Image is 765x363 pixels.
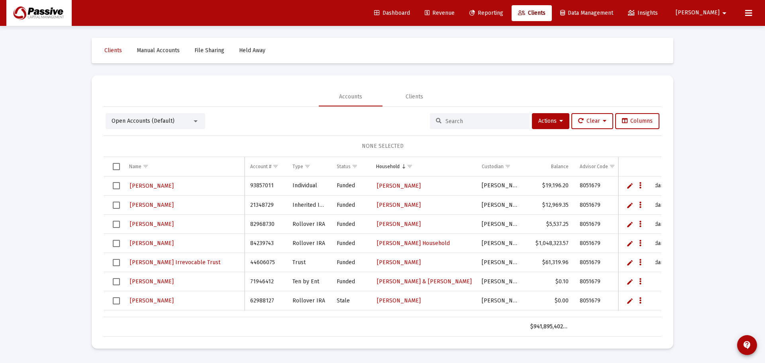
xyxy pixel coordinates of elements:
[245,196,287,215] td: 21348729
[406,93,423,101] div: Clients
[374,10,410,16] span: Dashboard
[287,177,331,196] td: Individual
[245,310,287,330] td: 28637679
[574,196,625,215] td: 8051679
[626,202,634,209] a: Edit
[609,163,615,169] span: Show filter options for column 'Advisor Code'
[233,43,272,59] a: Held Away
[505,163,511,169] span: Show filter options for column 'Custodian'
[337,316,365,324] div: Funded
[12,5,66,21] img: Dashboard
[476,157,525,176] td: Column Custodian
[532,113,569,129] button: Actions
[113,259,120,266] div: Select row
[469,10,503,16] span: Reporting
[113,221,120,228] div: Select row
[476,234,525,253] td: [PERSON_NAME]
[525,253,574,272] td: $61,319.96
[331,157,371,176] td: Column Status
[339,93,362,101] div: Accounts
[130,182,174,189] span: [PERSON_NAME]
[287,157,331,176] td: Column Type
[98,43,128,59] a: Clients
[245,215,287,234] td: 82968730
[130,259,220,266] span: [PERSON_NAME] Irrevocable Trust
[525,196,574,215] td: $12,969.35
[287,253,331,272] td: Trust
[626,182,634,189] a: Edit
[377,297,421,304] span: [PERSON_NAME]
[337,220,365,228] div: Funded
[377,240,450,247] span: [PERSON_NAME] Household
[337,259,365,267] div: Funded
[574,215,625,234] td: 8051679
[525,272,574,291] td: $0.10
[130,221,174,228] span: [PERSON_NAME]
[376,180,422,192] a: [PERSON_NAME]
[377,182,421,189] span: [PERSON_NAME]
[580,163,608,170] div: Advisor Code
[476,196,525,215] td: [PERSON_NAME]
[245,272,287,291] td: 71946412
[574,272,625,291] td: 8051679
[626,221,634,228] a: Edit
[129,276,175,287] a: [PERSON_NAME]
[130,202,174,208] span: [PERSON_NAME]
[476,310,525,330] td: [PERSON_NAME]
[250,163,271,170] div: Account #
[129,163,141,170] div: Name
[304,163,310,169] span: Show filter options for column 'Type'
[113,163,120,170] div: Select all
[368,5,416,21] a: Dashboard
[137,47,180,54] span: Manual Accounts
[574,253,625,272] td: 8051679
[560,10,613,16] span: Data Management
[377,316,450,323] span: [PERSON_NAME] Household
[245,234,287,253] td: 84239743
[188,43,231,59] a: File Sharing
[377,259,421,266] span: [PERSON_NAME]
[239,47,265,54] span: Held Away
[463,5,510,21] a: Reporting
[110,142,655,150] div: NONE SELECTED
[113,278,120,285] div: Select row
[130,297,174,304] span: [PERSON_NAME]
[628,10,658,16] span: Insights
[287,291,331,310] td: Rollover IRA
[626,278,634,285] a: Edit
[129,199,175,211] a: [PERSON_NAME]
[245,291,287,310] td: 62988127
[376,199,422,211] a: [PERSON_NAME]
[376,257,422,268] a: [PERSON_NAME]
[578,118,606,124] span: Clear
[376,314,451,326] a: [PERSON_NAME] Household
[377,278,472,285] span: [PERSON_NAME] & [PERSON_NAME]
[273,163,279,169] span: Show filter options for column 'Account #'
[287,310,331,330] td: Rollover IRA
[337,182,365,190] div: Funded
[518,10,545,16] span: Clients
[371,157,476,176] td: Column Household
[574,157,625,176] td: Column Advisor Code
[525,215,574,234] td: $5,537.25
[113,297,120,304] div: Select row
[129,295,175,306] a: [PERSON_NAME]
[104,157,661,337] div: Data grid
[482,163,504,170] div: Custodian
[574,234,625,253] td: 8051679
[376,218,422,230] a: [PERSON_NAME]
[622,118,653,124] span: Columns
[476,291,525,310] td: [PERSON_NAME]
[112,118,175,124] span: Open Accounts (Default)
[104,47,122,54] span: Clients
[245,253,287,272] td: 44606075
[129,180,175,192] a: [PERSON_NAME]
[194,47,224,54] span: File Sharing
[376,163,400,170] div: Household
[124,157,245,176] td: Column Name
[574,177,625,196] td: 8051679
[130,278,174,285] span: [PERSON_NAME]
[245,177,287,196] td: 93857011
[626,297,634,304] a: Edit
[476,253,525,272] td: [PERSON_NAME]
